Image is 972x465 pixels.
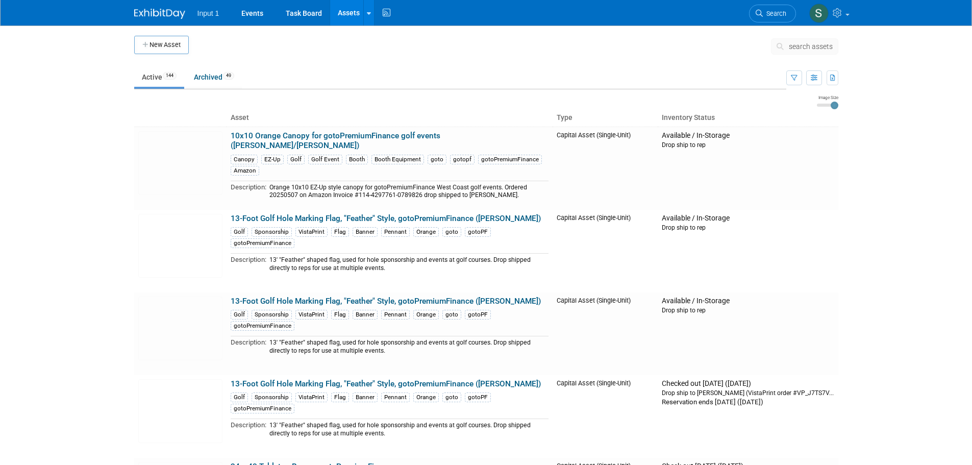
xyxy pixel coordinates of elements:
[353,227,378,237] div: Banner
[450,155,475,164] div: gotopf
[749,5,796,22] a: Search
[381,393,410,402] div: Pennant
[553,292,658,375] td: Capital Asset (Single-Unit)
[553,127,658,210] td: Capital Asset (Single-Unit)
[287,155,305,164] div: Golf
[381,227,410,237] div: Pennant
[413,310,439,320] div: Orange
[308,155,342,164] div: Golf Event
[231,393,248,402] div: Golf
[163,72,177,80] span: 144
[134,9,185,19] img: ExhibitDay
[269,339,549,355] div: 13' "Feather" shaped flag, used for hole sponsorship and events at golf courses. Drop shipped dir...
[553,109,658,127] th: Type
[231,310,248,320] div: Golf
[662,379,834,388] div: Checked out [DATE] ([DATE])
[231,404,294,413] div: gotoPremiumFinance
[662,388,834,397] div: Drop ship to [PERSON_NAME] (VistaPrint order #VP_J7TS7V...
[771,38,838,55] button: search assets
[231,297,541,306] a: 13-Foot Golf Hole Marking Flag, "Feather" Style, gotoPremiumFinance ([PERSON_NAME])
[269,184,549,200] div: Orange 10x10 EZ-Up style canopy for gotoPremiumFinance West Coast golf events. Ordered 20250507 o...
[295,393,328,402] div: VistaPrint
[231,155,258,164] div: Canopy
[371,155,424,164] div: Booth Equipment
[662,223,834,232] div: Drop ship to rep
[231,254,266,273] td: Description:
[465,227,491,237] div: gotoPF
[231,181,266,200] td: Description:
[261,155,284,164] div: EZ-Up
[817,94,838,101] div: Image Size
[789,42,833,51] span: search assets
[465,310,491,320] div: gotoPF
[231,227,248,237] div: Golf
[269,422,549,437] div: 13' "Feather" shaped flag, used for hole sponsorship and events at golf courses. Drop shipped dir...
[553,375,658,458] td: Capital Asset (Single-Unit)
[809,4,829,23] img: Susan Stout
[231,419,266,438] td: Description:
[763,10,786,17] span: Search
[231,379,541,388] a: 13-Foot Golf Hole Marking Flag, "Feather" Style, gotoPremiumFinance ([PERSON_NAME])
[227,109,553,127] th: Asset
[381,310,410,320] div: Pennant
[197,9,219,17] span: Input 1
[252,310,292,320] div: Sponsorship
[269,256,549,272] div: 13' "Feather" shaped flag, used for hole sponsorship and events at golf courses. Drop shipped dir...
[231,131,440,151] a: 10x10 Orange Canopy for gotoPremiumFinance golf events ([PERSON_NAME]/[PERSON_NAME])
[252,227,292,237] div: Sponsorship
[662,131,834,140] div: Available / In-Storage
[231,166,259,176] div: Amazon
[662,397,834,407] div: Reservation ends [DATE] ([DATE])
[295,227,328,237] div: VistaPrint
[442,310,461,320] div: goto
[662,214,834,223] div: Available / In-Storage
[428,155,446,164] div: goto
[331,310,349,320] div: Flag
[442,227,461,237] div: goto
[353,310,378,320] div: Banner
[231,214,541,223] a: 13-Foot Golf Hole Marking Flag, "Feather" Style, gotoPremiumFinance ([PERSON_NAME])
[231,238,294,248] div: gotoPremiumFinance
[553,210,658,292] td: Capital Asset (Single-Unit)
[134,36,189,54] button: New Asset
[252,393,292,402] div: Sponsorship
[478,155,542,164] div: gotoPremiumFinance
[465,393,491,402] div: gotoPF
[231,336,266,356] td: Description:
[346,155,368,164] div: Booth
[331,227,349,237] div: Flag
[223,72,234,80] span: 49
[231,321,294,331] div: gotoPremiumFinance
[186,67,242,87] a: Archived49
[662,297,834,306] div: Available / In-Storage
[413,227,439,237] div: Orange
[353,393,378,402] div: Banner
[662,306,834,314] div: Drop ship to rep
[331,393,349,402] div: Flag
[442,393,461,402] div: goto
[413,393,439,402] div: Orange
[662,140,834,149] div: Drop ship to rep
[134,67,184,87] a: Active144
[295,310,328,320] div: VistaPrint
